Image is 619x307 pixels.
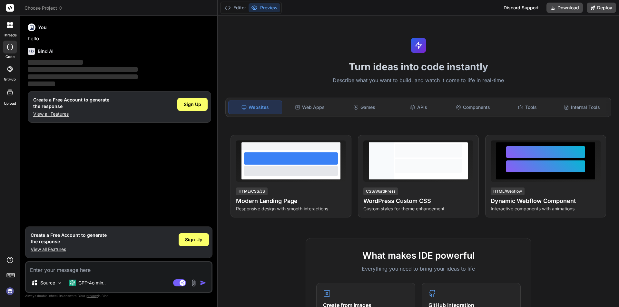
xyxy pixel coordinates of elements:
h4: Modern Landing Page [236,197,346,206]
span: ‌ [28,82,55,86]
div: Tools [501,101,554,114]
div: Websites [228,101,282,114]
div: HTML/Webflow [491,187,525,195]
span: Choose Project [25,5,63,11]
img: Pick Models [57,280,63,286]
span: Sign Up [184,101,201,108]
div: Web Apps [283,101,337,114]
p: Interactive components with animations [491,206,601,212]
button: Download [546,3,583,13]
h1: Turn ideas into code instantly [221,61,615,72]
label: threads [3,33,17,38]
p: Describe what you want to build, and watch it come to life in real-time [221,76,615,85]
img: signin [5,286,15,297]
div: Discord Support [500,3,543,13]
p: hello [28,35,211,43]
label: GitHub [4,77,16,82]
h6: You [38,24,47,31]
p: Custom styles for theme enhancement [363,206,473,212]
button: Deploy [587,3,616,13]
div: HTML/CSS/JS [236,187,268,195]
p: Source [40,280,55,286]
label: code [5,54,15,60]
img: attachment [190,279,197,287]
p: View all Features [31,246,107,253]
span: ‌ [28,67,138,72]
div: Games [338,101,391,114]
label: Upload [4,101,16,106]
img: icon [200,280,206,286]
button: Preview [249,3,280,12]
div: Components [447,101,500,114]
p: Responsive design with smooth interactions [236,206,346,212]
img: GPT-4o mini [69,280,76,286]
div: APIs [392,101,445,114]
h2: What makes IDE powerful [316,249,521,262]
span: privacy [86,294,98,298]
p: GPT-4o min.. [78,280,106,286]
span: Sign Up [185,236,202,243]
h6: Bind AI [38,48,54,54]
span: ‌ [28,60,83,65]
div: Internal Tools [555,101,608,114]
h1: Create a Free Account to generate the response [33,97,109,110]
h1: Create a Free Account to generate the response [31,232,107,245]
p: Always double-check its answers. Your in Bind [25,293,212,299]
p: Everything you need to bring your ideas to life [316,265,521,273]
div: CSS/WordPress [363,187,398,195]
p: View all Features [33,111,109,117]
h4: Dynamic Webflow Component [491,197,601,206]
span: ‌ [28,74,138,79]
button: Editor [222,3,249,12]
h4: WordPress Custom CSS [363,197,473,206]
